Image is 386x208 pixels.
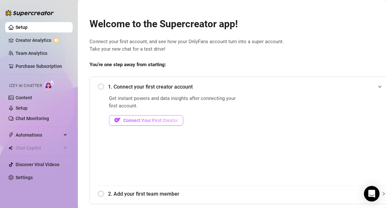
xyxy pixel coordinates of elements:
[16,25,28,30] a: Setup
[16,130,62,140] span: Automations
[16,162,59,167] a: Discover Viral Videos
[109,115,183,126] button: OFConnect Your First Creator
[382,192,386,196] span: collapsed
[16,35,67,45] a: Creator Analytics exclamation-circle
[5,10,54,16] img: logo-BBDzfeDw.svg
[16,95,32,100] a: Content
[16,143,62,153] span: Chat Copilot
[109,115,240,126] a: OFConnect Your First Creator
[114,117,121,123] img: OF
[98,186,386,202] div: 2. Add your first team member
[16,116,49,121] a: Chat Monitoring
[90,62,166,67] strong: You’re one step away from starting:
[108,83,386,91] span: 1. Connect your first creator account
[108,190,386,198] span: 2. Add your first team member
[44,80,54,90] img: AI Chatter
[16,64,62,69] a: Purchase Subscription
[8,132,14,138] span: thunderbolt
[16,105,28,111] a: Setup
[378,85,382,89] span: expanded
[364,186,380,202] div: Open Intercom Messenger
[8,146,13,150] img: Chat Copilot
[98,79,386,95] div: 1. Connect your first creator account
[123,118,178,123] span: Connect Your First Creator
[16,175,33,180] a: Settings
[9,83,42,89] span: Izzy AI Chatter
[109,95,240,110] span: Get instant powers and data insights after connecting your first account.
[16,51,47,56] a: Team Analytics
[256,95,386,178] iframe: Add Creators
